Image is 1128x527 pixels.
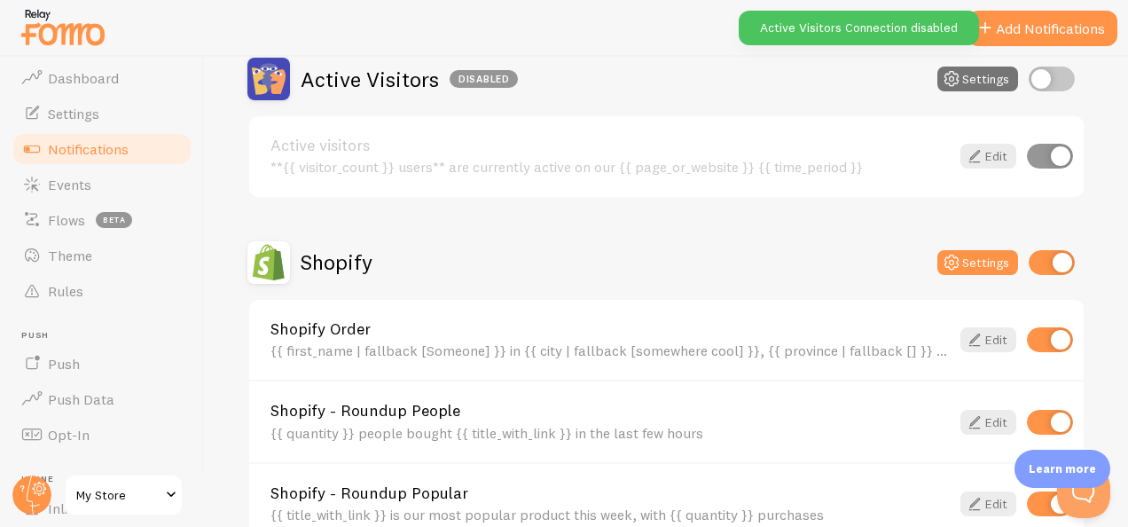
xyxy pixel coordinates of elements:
[48,355,80,373] span: Push
[301,248,372,276] h2: Shopify
[48,426,90,444] span: Opt-In
[11,381,193,417] a: Push Data
[11,346,193,381] a: Push
[76,484,161,506] span: My Store
[48,176,91,193] span: Events
[960,327,1016,352] a: Edit
[48,211,85,229] span: Flows
[11,417,193,452] a: Opt-In
[48,390,114,408] span: Push Data
[1014,450,1110,488] div: Learn more
[937,67,1018,91] button: Settings
[247,241,290,284] img: Shopify
[247,58,290,100] img: Active Visitors
[48,247,92,264] span: Theme
[64,474,184,516] a: My Store
[11,131,193,167] a: Notifications
[1029,460,1096,477] p: Learn more
[450,70,518,88] div: Disabled
[937,250,1018,275] button: Settings
[48,282,83,300] span: Rules
[270,342,950,358] div: {{ first_name | fallback [Someone] }} in {{ city | fallback [somewhere cool] }}, {{ province | fa...
[11,238,193,273] a: Theme
[270,507,950,523] div: {{ title_with_link }} is our most popular product this week, with {{ quantity }} purchases
[270,403,950,419] a: Shopify - Roundup People
[1057,465,1110,518] iframe: Help Scout Beacon - Open
[301,66,518,93] h2: Active Visitors
[270,321,950,337] a: Shopify Order
[11,202,193,238] a: Flows beta
[739,11,979,45] div: Active Visitors Connection disabled
[960,410,1016,435] a: Edit
[270,159,950,175] div: **{{ visitor_count }} users** are currently active on our {{ page_or_website }} {{ time_period }}
[11,273,193,309] a: Rules
[19,4,107,50] img: fomo-relay-logo-orange.svg
[960,492,1016,516] a: Edit
[48,140,129,158] span: Notifications
[270,138,950,153] a: Active visitors
[48,105,99,122] span: Settings
[21,330,193,342] span: Push
[11,60,193,96] a: Dashboard
[48,69,119,87] span: Dashboard
[11,96,193,131] a: Settings
[270,425,950,441] div: {{ quantity }} people bought {{ title_with_link }} in the last few hours
[270,485,950,501] a: Shopify - Roundup Popular
[960,144,1016,169] a: Edit
[96,212,132,228] span: beta
[11,167,193,202] a: Events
